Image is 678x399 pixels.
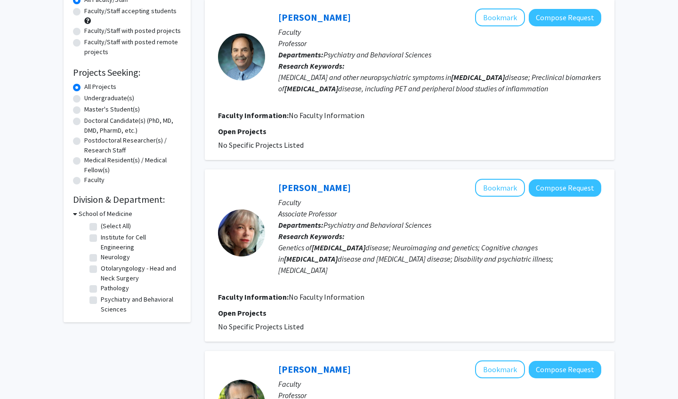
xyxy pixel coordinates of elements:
[84,104,140,114] label: Master's Student(s)
[218,126,601,137] p: Open Projects
[218,111,289,120] b: Faculty Information:
[284,84,338,93] b: [MEDICAL_DATA]
[278,38,601,49] p: Professor
[529,179,601,197] button: Compose Request to Susan Bassett
[73,194,181,205] h2: Division & Department:
[284,254,338,263] b: [MEDICAL_DATA]
[101,295,179,314] label: Psychiatry and Behavioral Sciences
[278,61,345,71] b: Research Keywords:
[278,197,601,208] p: Faculty
[101,252,130,262] label: Neurology
[218,307,601,319] p: Open Projects
[84,6,177,16] label: Faculty/Staff accepting students
[218,322,304,331] span: No Specific Projects Listed
[278,220,323,230] b: Departments:
[101,263,179,283] label: Otolaryngology - Head and Neck Surgery
[84,93,134,103] label: Undergraduate(s)
[84,136,181,155] label: Postdoctoral Researcher(s) / Research Staff
[475,179,525,197] button: Add Susan Bassett to Bookmarks
[529,361,601,378] button: Compose Request to Vassilis Koliatsos
[529,9,601,26] button: Compose Request to Paul Rosenberg
[79,209,132,219] h3: School of Medicine
[278,231,345,241] b: Research Keywords:
[84,175,105,185] label: Faculty
[278,11,351,23] a: [PERSON_NAME]
[278,50,323,59] b: Departments:
[475,8,525,26] button: Add Paul Rosenberg to Bookmarks
[101,221,131,231] label: (Select All)
[278,242,601,276] div: Genetics of disease; Neuroimaging and genetics; Cognitive changes in disease and [MEDICAL_DATA] d...
[218,292,289,302] b: Faculty Information:
[101,232,179,252] label: Institute for Cell Engineering
[73,67,181,78] h2: Projects Seeking:
[475,360,525,378] button: Add Vassilis Koliatsos to Bookmarks
[278,208,601,219] p: Associate Professor
[323,50,431,59] span: Psychiatry and Behavioral Sciences
[289,111,364,120] span: No Faculty Information
[84,116,181,136] label: Doctoral Candidate(s) (PhD, MD, DMD, PharmD, etc.)
[278,182,351,193] a: [PERSON_NAME]
[84,155,181,175] label: Medical Resident(s) / Medical Fellow(s)
[312,243,365,252] b: [MEDICAL_DATA]
[84,37,181,57] label: Faculty/Staff with posted remote projects
[84,26,181,36] label: Faculty/Staff with posted projects
[278,378,601,390] p: Faculty
[101,283,129,293] label: Pathology
[323,220,431,230] span: Psychiatry and Behavioral Sciences
[289,292,364,302] span: No Faculty Information
[278,26,601,38] p: Faculty
[451,72,505,82] b: [MEDICAL_DATA]
[278,72,601,94] div: [MEDICAL_DATA] and other neuropsychiatric symptoms in disease; Preclinical biomarkers of disease,...
[7,357,40,392] iframe: Chat
[84,82,116,92] label: All Projects
[278,363,351,375] a: [PERSON_NAME]
[218,140,304,150] span: No Specific Projects Listed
